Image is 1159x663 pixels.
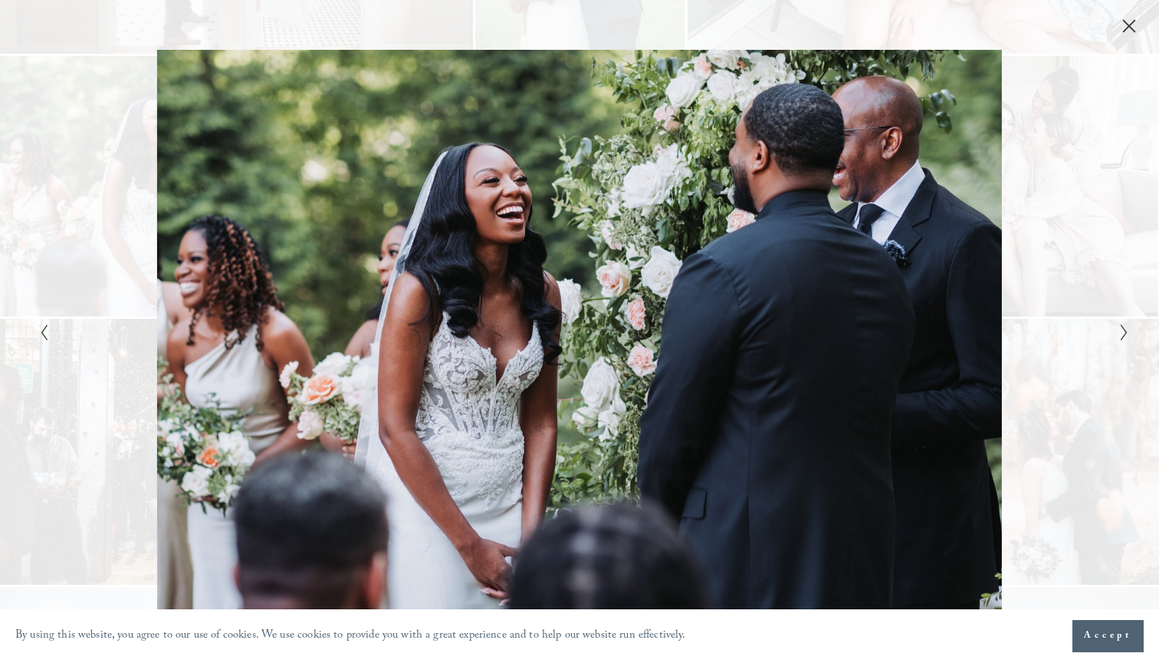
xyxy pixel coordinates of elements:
button: Close [1117,18,1141,34]
button: Previous Slide [34,323,44,341]
span: Accept [1084,629,1132,644]
button: Next Slide [1115,323,1125,341]
button: Accept [1072,620,1144,652]
p: By using this website, you agree to our use of cookies. We use cookies to provide you with a grea... [15,625,686,648]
